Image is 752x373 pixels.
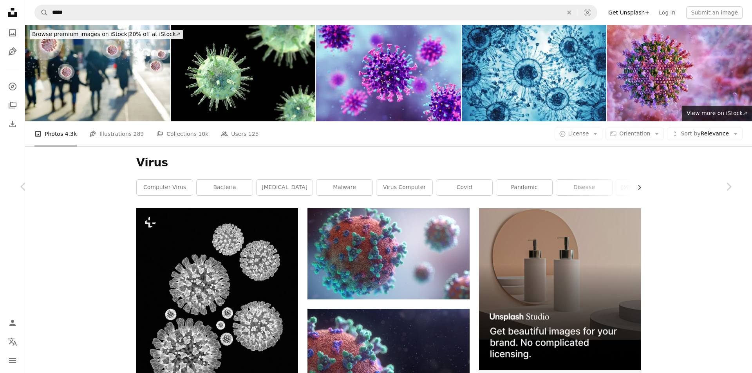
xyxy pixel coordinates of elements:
[616,180,672,195] a: [MEDICAL_DATA]
[705,149,752,224] a: Next
[316,180,372,195] a: malware
[5,334,20,350] button: Language
[479,208,641,370] img: file-1715714113747-b8b0561c490eimage
[35,5,48,20] button: Search Unsplash
[681,130,700,137] span: Sort by
[5,116,20,132] a: Download History
[307,208,469,299] img: Visualization of the coronavirus causing COVID-19
[619,130,650,137] span: Orientation
[307,350,469,357] a: Visualization of the Coronavirus
[632,180,641,195] button: scroll list to the right
[606,128,664,140] button: Orientation
[25,25,170,121] img: viruses spreading around people
[307,250,469,257] a: Visualization of the coronavirus causing COVID-19
[682,106,752,121] a: View more on iStock↗
[496,180,552,195] a: pandemic
[555,128,603,140] button: License
[578,5,597,20] button: Visual search
[136,156,641,170] h1: Virus
[136,306,298,313] a: a black and white photo of three flowers
[171,25,316,121] img: Epstein-Barr virus, illustration
[5,25,20,41] a: Photos
[197,180,253,195] a: bacteria
[248,130,259,138] span: 125
[156,121,208,146] a: Collections 10k
[568,130,589,137] span: License
[25,25,188,44] a: Browse premium images on iStock|20% off at iStock↗
[221,121,258,146] a: Users 125
[316,25,461,121] img: Human Metapneumovirus (HMPV)
[462,25,607,121] img: Virus Disease X Cells. Microscope Slide
[32,31,129,37] span: Browse premium images on iStock |
[687,110,747,116] span: View more on iStock ↗
[134,130,144,138] span: 289
[5,44,20,59] a: Illustrations
[556,180,612,195] a: disease
[604,6,654,19] a: Get Unsplash+
[34,5,597,20] form: Find visuals sitewide
[32,31,181,37] span: 20% off at iStock ↗
[257,180,313,195] a: [MEDICAL_DATA]
[607,25,752,121] img: Hendra virus, a zoonotic disease. Viral particle, spike-like glycoproteins.
[667,128,743,140] button: Sort byRelevance
[681,130,729,138] span: Relevance
[5,353,20,368] button: Menu
[560,5,578,20] button: Clear
[686,6,743,19] button: Submit an image
[5,97,20,113] a: Collections
[436,180,492,195] a: covid
[5,79,20,94] a: Explore
[654,6,680,19] a: Log in
[137,180,193,195] a: computer virus
[89,121,144,146] a: Illustrations 289
[376,180,432,195] a: virus computer
[5,315,20,331] a: Log in / Sign up
[198,130,208,138] span: 10k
